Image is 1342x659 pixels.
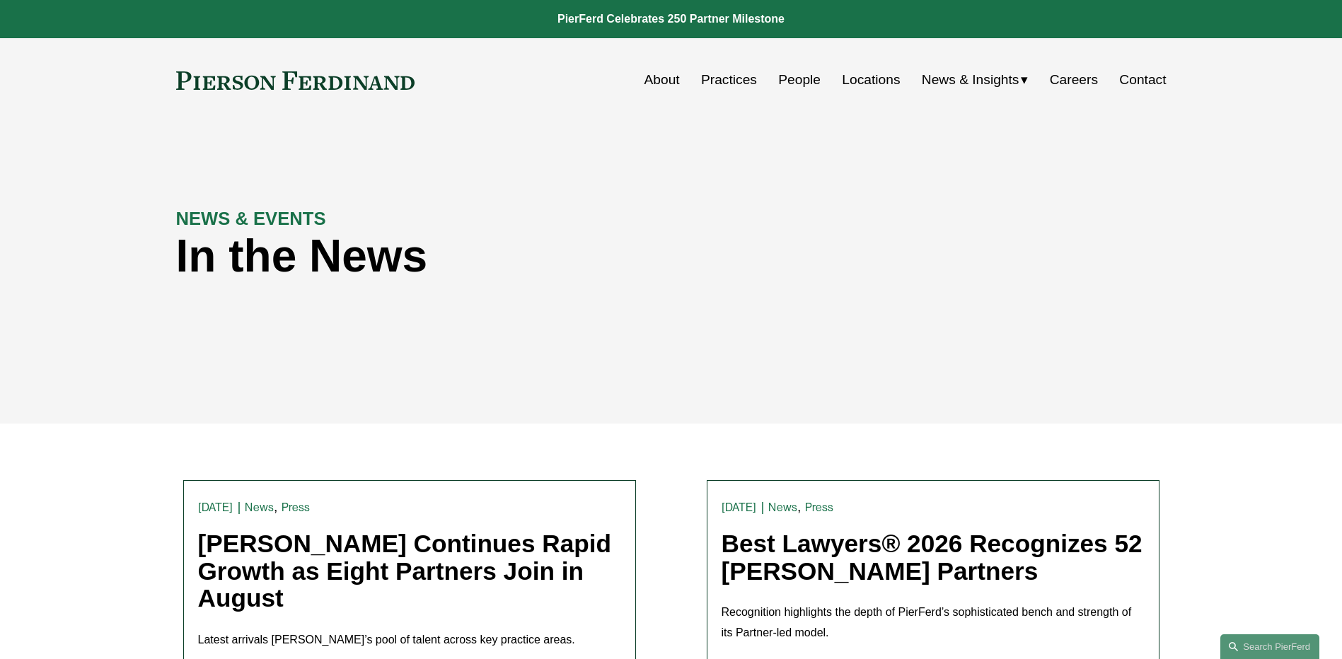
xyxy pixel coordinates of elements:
[1119,66,1166,93] a: Contact
[768,501,797,514] a: News
[701,66,757,93] a: Practices
[922,66,1029,93] a: folder dropdown
[722,602,1145,643] p: Recognition highlights the depth of PierFerd’s sophisticated bench and strength of its Partner-le...
[1220,634,1319,659] a: Search this site
[797,499,801,514] span: ,
[922,68,1019,93] span: News & Insights
[198,529,612,611] a: [PERSON_NAME] Continues Rapid Growth as Eight Partners Join in August
[842,66,900,93] a: Locations
[1050,66,1098,93] a: Careers
[722,529,1143,584] a: Best Lawyers® 2026 Recognizes 52 [PERSON_NAME] Partners
[176,209,326,228] strong: NEWS & EVENTS
[245,501,274,514] a: News
[282,501,311,514] a: Press
[176,231,919,282] h1: In the News
[778,66,821,93] a: People
[805,501,834,514] a: Press
[644,66,680,93] a: About
[722,501,757,513] time: [DATE]
[198,501,233,513] time: [DATE]
[198,630,621,651] p: Latest arrivals [PERSON_NAME]’s pool of talent across key practice areas.
[274,499,277,514] span: ,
